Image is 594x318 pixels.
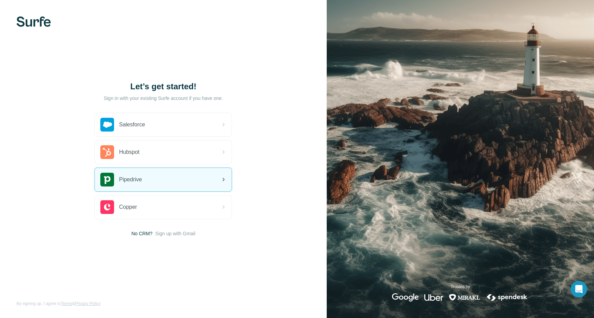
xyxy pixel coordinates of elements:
[16,300,101,307] span: By signing up, I agree to &
[155,230,195,237] button: Sign up with Gmail
[75,301,101,306] a: Privacy Policy
[100,145,114,159] img: hubspot's logo
[100,200,114,214] img: copper's logo
[100,173,114,186] img: pipedrive's logo
[104,95,223,102] p: Sign in with your existing Surfe account if you have one.
[486,293,528,302] img: spendesk's logo
[94,81,232,92] h1: Let’s get started!
[119,121,145,129] span: Salesforce
[392,293,419,302] img: google's logo
[424,293,443,302] img: uber's logo
[119,175,142,184] span: Pipedrive
[451,284,470,290] p: Trusted by
[119,203,137,211] span: Copper
[16,16,51,27] img: Surfe's logo
[119,148,139,156] span: Hubspot
[131,230,152,237] span: No CRM?
[449,293,480,302] img: mirakl's logo
[571,281,587,297] div: Open Intercom Messenger
[61,301,72,306] a: Terms
[100,118,114,132] img: salesforce's logo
